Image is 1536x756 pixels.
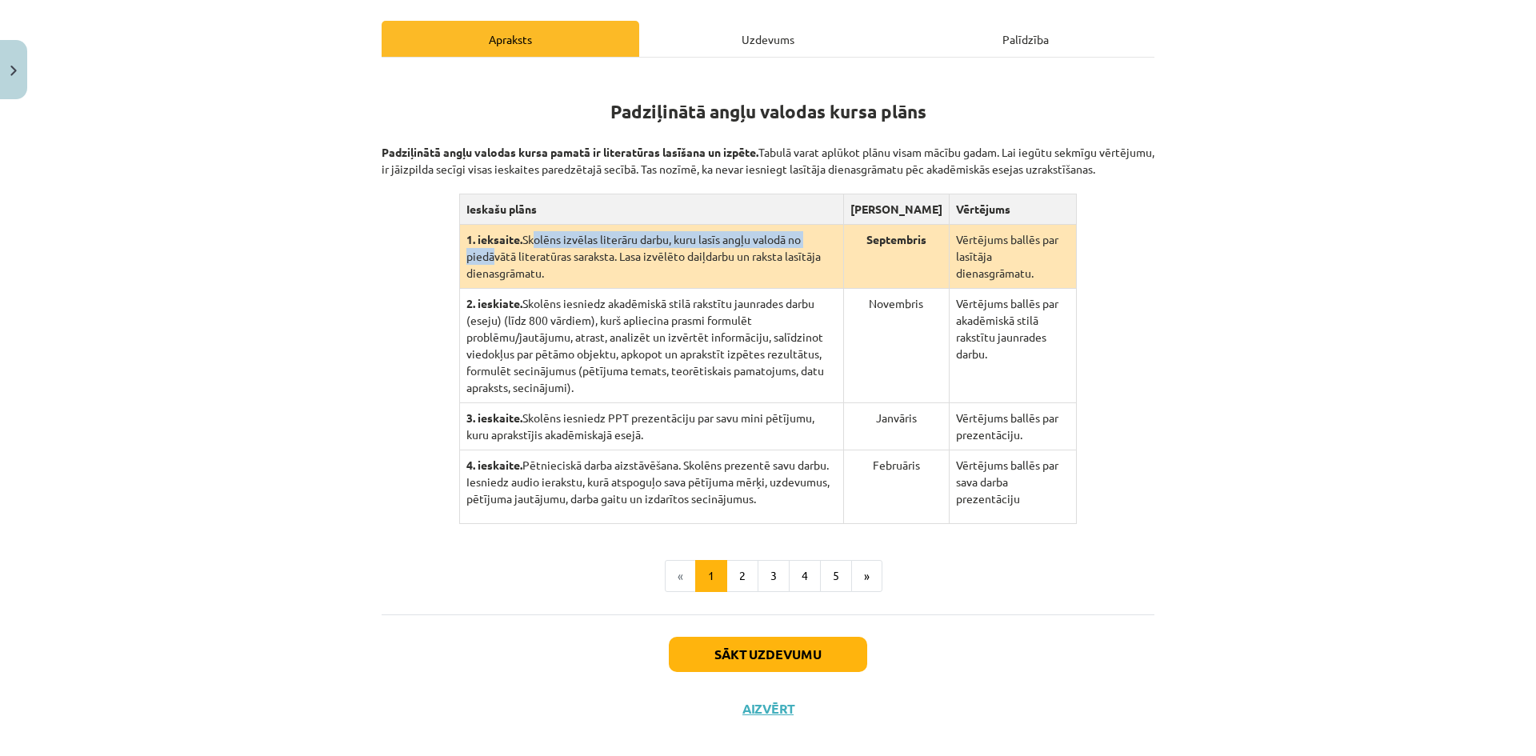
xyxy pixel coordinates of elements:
[949,194,1076,225] th: Vērtējums
[610,100,926,123] strong: Padziļinātā angļu valodas kursa plāns
[466,410,522,425] strong: 3. ieskaite.
[851,560,882,592] button: »
[382,127,1154,178] p: Tabulā varat aplūkot plānu visam mācību gadam. Lai iegūtu sekmīgu vērtējumu, ir jāizpilda secīgi ...
[459,403,843,450] td: Skolēns iesniedz PPT prezentāciju par savu mini pētījumu, kuru aprakstījis akadēmiskajā esejā.
[466,457,837,507] p: Pētnieciskā darba aizstāvēšana. Skolēns prezentē savu darbu. Iesniedz audio ierakstu, kurā atspog...
[949,450,1076,524] td: Vērtējums ballēs par sava darba prezentāciju
[820,560,852,592] button: 5
[466,232,522,246] strong: 1. ieksaite.
[843,289,949,403] td: Novembris
[843,403,949,450] td: Janvāris
[639,21,897,57] div: Uzdevums
[669,637,867,672] button: Sākt uzdevumu
[466,296,522,310] strong: 2. ieskiate.
[949,289,1076,403] td: Vērtējums ballēs par akadēmiskā stilā rakstītu jaunrades darbu.
[459,225,843,289] td: Skolēns izvēlas literāru darbu, kuru lasīs angļu valodā no piedāvātā literatūras saraksta. Lasa i...
[843,194,949,225] th: [PERSON_NAME]
[949,403,1076,450] td: Vērtējums ballēs par prezentāciju.
[382,21,639,57] div: Apraksts
[789,560,821,592] button: 4
[466,458,522,472] strong: 4. ieskaite.
[866,232,926,246] strong: Septembris
[758,560,790,592] button: 3
[459,194,843,225] th: Ieskašu plāns
[850,457,942,474] p: Februāris
[10,66,17,76] img: icon-close-lesson-0947bae3869378f0d4975bcd49f059093ad1ed9edebbc8119c70593378902aed.svg
[459,289,843,403] td: Skolēns iesniedz akadēmiskā stilā rakstītu jaunrades darbu (eseju) (līdz 800 vārdiem), kurš aplie...
[382,560,1154,592] nav: Page navigation example
[695,560,727,592] button: 1
[738,701,798,717] button: Aizvērt
[949,225,1076,289] td: Vērtējums ballēs par lasītāja dienasgrāmatu.
[382,145,758,159] strong: Padziļinātā angļu valodas kursa pamatā ir literatūras lasīšana un izpēte.
[897,21,1154,57] div: Palīdzība
[726,560,758,592] button: 2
